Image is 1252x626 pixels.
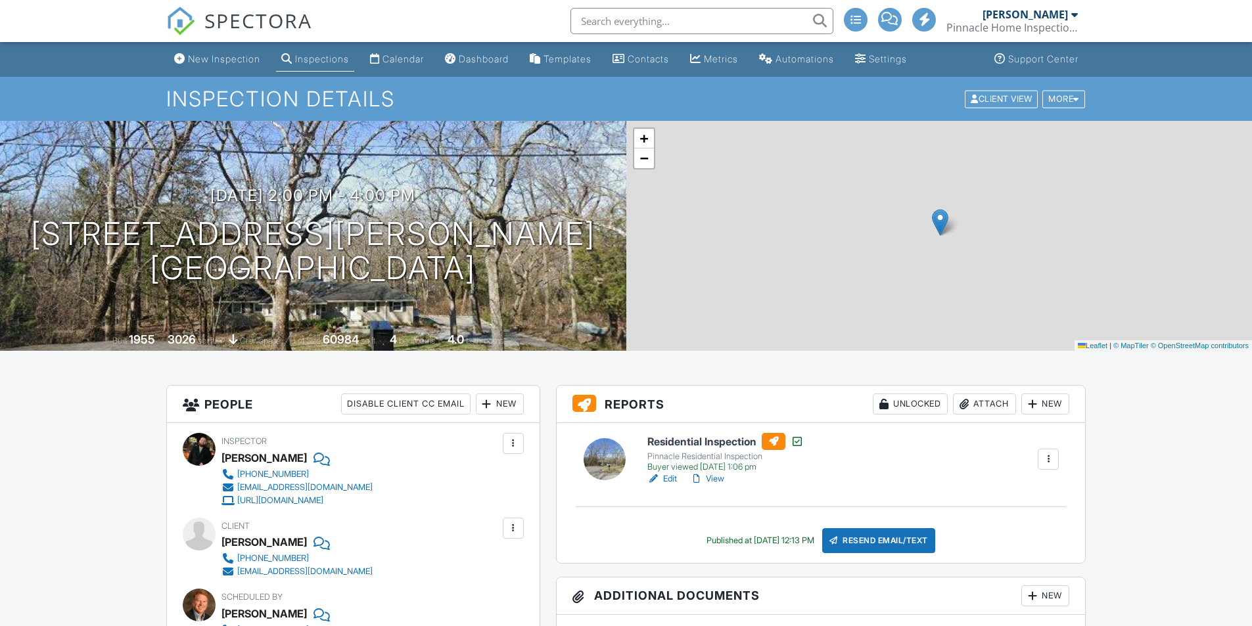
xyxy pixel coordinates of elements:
[647,433,804,472] a: Residential Inspection Pinnacle Residential Inspection Buyer viewed [DATE] 1:06 pm
[276,47,354,72] a: Inspections
[946,21,1078,34] div: Pinnacle Home Inspections LLC
[221,481,373,494] a: [EMAIL_ADDRESS][DOMAIN_NAME]
[607,47,674,72] a: Contacts
[167,386,540,423] h3: People
[188,53,260,64] div: New Inspection
[1151,342,1249,349] a: © OpenStreetMap contributors
[1042,90,1085,108] div: More
[169,47,266,72] a: New Inspection
[237,495,323,506] div: [URL][DOMAIN_NAME]
[873,393,948,414] div: Unlocked
[361,336,377,346] span: sq.ft.
[210,187,415,204] h3: [DATE] 2:00 pm - 4:00 pm
[634,148,654,168] a: Zoom out
[963,93,1041,103] a: Client View
[704,53,738,64] div: Metrics
[953,393,1016,414] div: Attach
[166,87,1086,110] h1: Inspection Details
[365,47,429,72] a: Calendar
[647,462,804,472] div: Buyer viewed [DATE] 1:06 pm
[390,332,397,346] div: 4
[965,90,1038,108] div: Client View
[628,53,669,64] div: Contacts
[983,8,1068,21] div: [PERSON_NAME]
[570,8,833,34] input: Search everything...
[1021,585,1069,606] div: New
[1021,393,1069,414] div: New
[31,217,595,286] h1: [STREET_ADDRESS][PERSON_NAME] [GEOGRAPHIC_DATA]
[754,47,839,72] a: Automations (Advanced)
[221,552,373,565] a: [PHONE_NUMBER]
[476,393,524,414] div: New
[639,130,648,146] span: +
[647,433,804,450] h6: Residential Inspection
[1113,342,1149,349] a: © MapTiler
[221,468,373,481] a: [PHONE_NUMBER]
[850,47,912,72] a: Settings
[221,604,307,623] div: [PERSON_NAME]
[221,494,373,507] a: [URL][DOMAIN_NAME]
[557,386,1086,423] h3: Reports
[112,336,127,346] span: Built
[383,53,424,64] div: Calendar
[399,336,435,346] span: bedrooms
[685,47,743,72] a: Metrics
[557,577,1086,615] h3: Additional Documents
[459,53,509,64] div: Dashboard
[293,336,321,346] span: Lot Size
[524,47,597,72] a: Templates
[198,336,216,346] span: sq. ft.
[822,528,935,553] div: Resend Email/Text
[237,469,309,480] div: [PHONE_NUMBER]
[989,47,1084,72] a: Support Center
[221,521,250,531] span: Client
[647,472,677,485] a: Edit
[634,129,654,148] a: Zoom in
[295,53,349,64] div: Inspections
[221,448,307,468] div: [PERSON_NAME]
[544,53,591,64] div: Templates
[932,209,948,236] img: Marker
[204,7,312,34] span: SPECTORA
[168,332,196,346] div: 3026
[707,535,814,546] div: Published at [DATE] 12:13 PM
[647,451,804,462] div: Pinnacle Residential Inspection
[1008,53,1078,64] div: Support Center
[166,18,312,45] a: SPECTORA
[237,566,373,577] div: [EMAIL_ADDRESS][DOMAIN_NAME]
[221,436,267,446] span: Inspector
[166,7,195,35] img: The Best Home Inspection Software - Spectora
[440,47,514,72] a: Dashboard
[237,553,309,564] div: [PHONE_NUMBER]
[129,332,155,346] div: 1955
[869,53,907,64] div: Settings
[448,332,464,346] div: 4.0
[240,336,281,346] span: crawlspace
[323,332,359,346] div: 60984
[690,472,724,485] a: View
[776,53,834,64] div: Automations
[1078,342,1107,349] a: Leaflet
[221,532,307,552] div: [PERSON_NAME]
[1109,342,1111,349] span: |
[221,565,373,578] a: [EMAIL_ADDRESS][DOMAIN_NAME]
[341,393,471,414] div: Disable Client CC Email
[639,150,648,166] span: −
[237,482,373,493] div: [EMAIL_ADDRESS][DOMAIN_NAME]
[466,336,503,346] span: bathrooms
[221,592,283,602] span: Scheduled By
